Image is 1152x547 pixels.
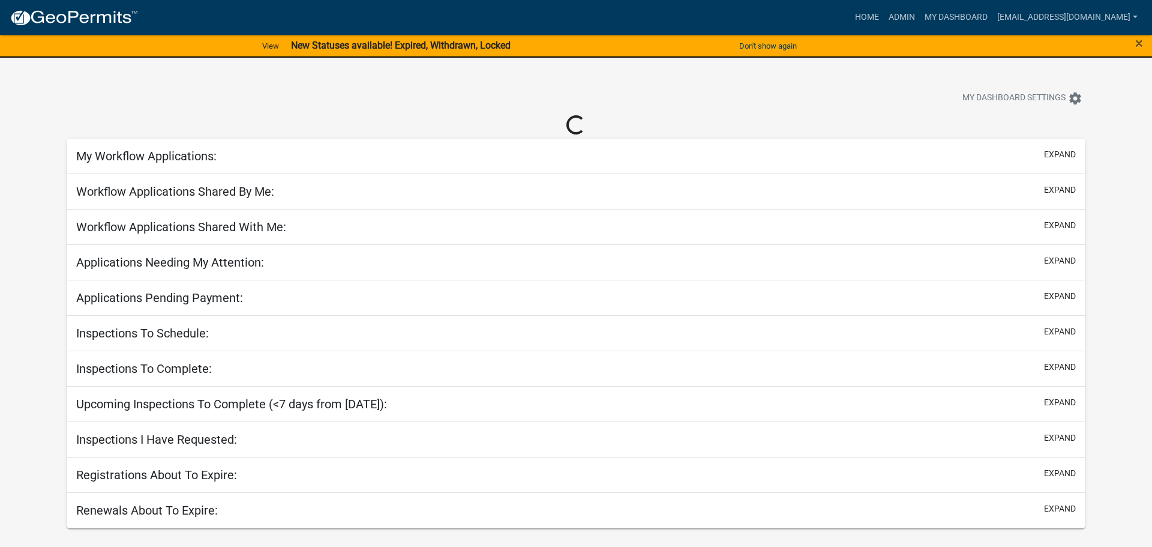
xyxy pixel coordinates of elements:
button: Close [1135,36,1143,50]
button: expand [1044,255,1076,267]
h5: Inspections To Schedule: [76,326,209,340]
button: My Dashboard Settingssettings [953,86,1092,110]
button: expand [1044,184,1076,196]
h5: Workflow Applications Shared By Me: [76,184,274,199]
span: My Dashboard Settings [962,91,1066,106]
span: × [1135,35,1143,52]
button: expand [1044,396,1076,409]
button: expand [1044,361,1076,373]
h5: Upcoming Inspections To Complete (<7 days from [DATE]): [76,397,387,411]
button: Don't show again [734,36,802,56]
h5: Applications Needing My Attention: [76,255,264,270]
h5: My Workflow Applications: [76,149,217,163]
h5: Inspections To Complete: [76,361,212,376]
button: expand [1044,325,1076,338]
a: Admin [884,6,920,29]
button: expand [1044,290,1076,303]
i: settings [1068,91,1082,106]
strong: New Statuses available! Expired, Withdrawn, Locked [291,40,511,51]
a: My Dashboard [920,6,992,29]
button: expand [1044,503,1076,515]
h5: Renewals About To Expire: [76,503,218,518]
h5: Registrations About To Expire: [76,468,237,482]
button: expand [1044,467,1076,480]
button: expand [1044,432,1076,444]
h5: Inspections I Have Requested: [76,432,237,447]
a: View [257,36,284,56]
h5: Applications Pending Payment: [76,291,243,305]
h5: Workflow Applications Shared With Me: [76,220,286,234]
button: expand [1044,148,1076,161]
a: [EMAIL_ADDRESS][DOMAIN_NAME] [992,6,1142,29]
a: Home [850,6,884,29]
button: expand [1044,219,1076,232]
